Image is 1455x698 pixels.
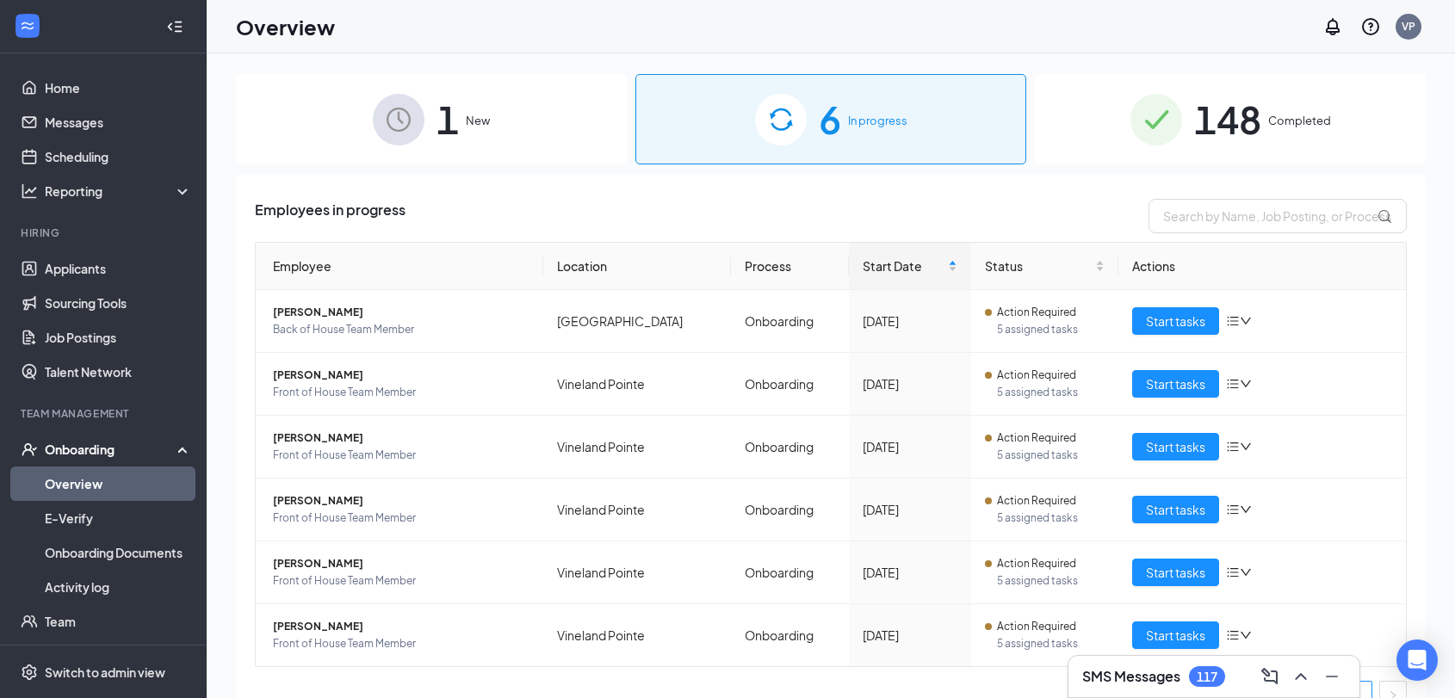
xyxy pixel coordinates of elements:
[273,618,529,635] span: [PERSON_NAME]
[997,618,1076,635] span: Action Required
[21,406,189,421] div: Team Management
[997,321,1105,338] span: 5 assigned tasks
[997,304,1076,321] span: Action Required
[731,541,849,604] td: Onboarding
[466,112,490,129] span: New
[1132,496,1219,523] button: Start tasks
[45,441,177,458] div: Onboarding
[21,441,38,458] svg: UserCheck
[543,353,731,416] td: Vineland Pointe
[1260,666,1280,687] svg: ComposeMessage
[45,320,192,355] a: Job Postings
[731,416,849,479] td: Onboarding
[863,312,957,330] div: [DATE]
[21,182,38,200] svg: Analysis
[731,290,849,353] td: Onboarding
[255,199,406,233] span: Employees in progress
[1240,315,1252,327] span: down
[1194,90,1261,149] span: 148
[1256,663,1284,690] button: ComposeMessage
[1268,112,1331,129] span: Completed
[45,251,192,286] a: Applicants
[1082,667,1180,686] h3: SMS Messages
[236,12,335,41] h1: Overview
[997,572,1105,590] span: 5 assigned tasks
[21,664,38,681] svg: Settings
[1318,663,1346,690] button: Minimize
[997,367,1076,384] span: Action Required
[1226,314,1240,328] span: bars
[543,290,731,353] td: [GEOGRAPHIC_DATA]
[1240,378,1252,390] span: down
[1146,437,1205,456] span: Start tasks
[543,416,731,479] td: Vineland Pointe
[819,90,841,149] span: 6
[256,243,543,290] th: Employee
[273,321,529,338] span: Back of House Team Member
[848,112,907,129] span: In progress
[45,570,192,604] a: Activity log
[166,18,183,35] svg: Collapse
[997,510,1105,527] span: 5 assigned tasks
[273,635,529,652] span: Front of House Team Member
[543,541,731,604] td: Vineland Pointe
[543,479,731,541] td: Vineland Pointe
[1226,377,1240,391] span: bars
[1360,16,1381,37] svg: QuestionInfo
[45,355,192,389] a: Talent Network
[45,604,192,639] a: Team
[1402,19,1415,34] div: VP
[1240,503,1252,516] span: down
[1146,374,1205,393] span: Start tasks
[1146,312,1205,330] span: Start tasks
[1132,559,1219,586] button: Start tasks
[863,256,944,275] span: Start Date
[731,479,849,541] td: Onboarding
[863,374,957,393] div: [DATE]
[863,626,957,645] div: [DATE]
[863,437,957,456] div: [DATE]
[997,492,1076,510] span: Action Required
[45,105,192,139] a: Messages
[1132,307,1219,335] button: Start tasks
[1396,639,1438,681] div: Open Intercom Messenger
[45,286,192,320] a: Sourcing Tools
[863,563,957,582] div: [DATE]
[1240,441,1252,453] span: down
[273,367,529,384] span: [PERSON_NAME]
[21,225,189,240] div: Hiring
[273,492,529,510] span: [PERSON_NAME]
[997,447,1105,464] span: 5 assigned tasks
[1226,565,1240,579] span: bars
[997,384,1105,401] span: 5 assigned tasks
[1322,666,1342,687] svg: Minimize
[45,139,192,174] a: Scheduling
[45,535,192,570] a: Onboarding Documents
[273,304,529,321] span: [PERSON_NAME]
[985,256,1092,275] span: Status
[971,243,1118,290] th: Status
[997,555,1076,572] span: Action Required
[273,555,529,572] span: [PERSON_NAME]
[997,429,1076,447] span: Action Required
[1132,370,1219,398] button: Start tasks
[1132,621,1219,649] button: Start tasks
[19,17,36,34] svg: WorkstreamLogo
[863,500,957,519] div: [DATE]
[45,71,192,105] a: Home
[45,466,192,501] a: Overview
[45,501,192,535] a: E-Verify
[1146,563,1205,582] span: Start tasks
[1146,500,1205,519] span: Start tasks
[1240,566,1252,578] span: down
[436,90,459,149] span: 1
[1287,663,1315,690] button: ChevronUp
[1226,440,1240,454] span: bars
[543,243,731,290] th: Location
[1146,626,1205,645] span: Start tasks
[273,429,529,447] span: [PERSON_NAME]
[731,604,849,666] td: Onboarding
[1197,670,1217,684] div: 117
[1226,503,1240,516] span: bars
[543,604,731,666] td: Vineland Pointe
